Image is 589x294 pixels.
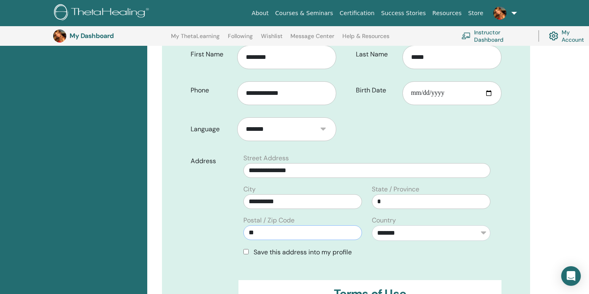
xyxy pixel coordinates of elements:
a: Courses & Seminars [272,6,337,21]
label: Birth Date [350,83,402,98]
a: Success Stories [378,6,429,21]
label: City [243,184,256,194]
img: default.jpg [493,7,506,20]
img: cog.svg [549,29,558,43]
label: Postal / Zip Code [243,215,294,225]
label: Language [184,121,237,137]
label: Street Address [243,153,289,163]
img: default.jpg [53,29,66,43]
a: Store [465,6,487,21]
span: Save this address into my profile [254,248,352,256]
img: logo.png [54,4,152,22]
a: Help & Resources [342,33,389,46]
a: Message Center [290,33,334,46]
label: First Name [184,47,237,62]
a: Following [228,33,253,46]
img: chalkboard-teacher.svg [461,32,471,39]
a: Certification [336,6,378,21]
a: Instructor Dashboard [461,27,528,45]
a: Wishlist [261,33,283,46]
label: State / Province [372,184,419,194]
label: Phone [184,83,237,98]
div: Open Intercom Messenger [561,266,581,286]
a: Resources [429,6,465,21]
label: Address [184,153,238,169]
a: About [248,6,272,21]
h3: My Dashboard [70,32,151,40]
a: My ThetaLearning [171,33,220,46]
label: Country [372,215,396,225]
label: Last Name [350,47,402,62]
